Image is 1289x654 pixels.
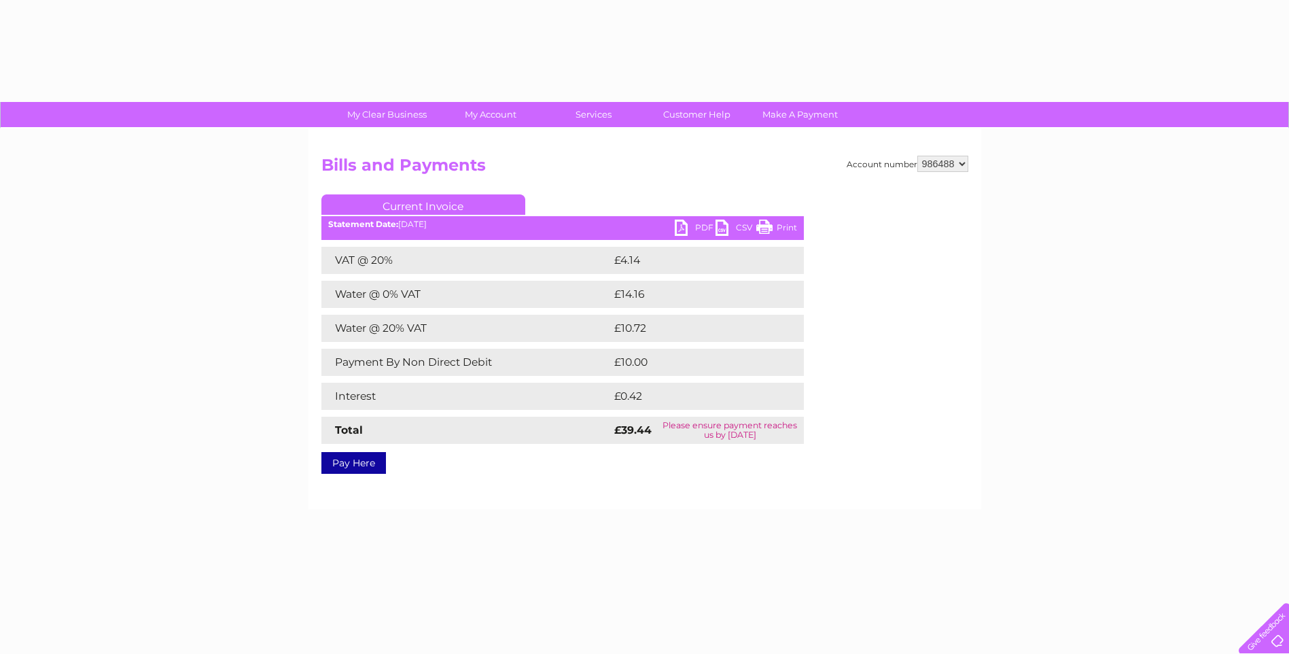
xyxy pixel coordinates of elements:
div: [DATE] [321,220,804,229]
a: Pay Here [321,452,386,474]
a: PDF [675,220,716,239]
a: Current Invoice [321,194,525,215]
td: £4.14 [611,247,771,274]
strong: £39.44 [614,424,652,436]
td: Please ensure payment reaches us by [DATE] [656,417,803,444]
td: Water @ 20% VAT [321,315,611,342]
b: Statement Date: [328,219,398,229]
div: Account number [847,156,968,172]
h2: Bills and Payments [321,156,968,182]
td: £0.42 [611,383,772,410]
td: Interest [321,383,611,410]
a: My Clear Business [331,102,443,127]
a: Print [756,220,797,239]
td: £14.16 [611,281,774,308]
td: £10.72 [611,315,775,342]
a: Services [537,102,650,127]
a: CSV [716,220,756,239]
a: Make A Payment [744,102,856,127]
strong: Total [335,424,363,436]
td: Water @ 0% VAT [321,281,611,308]
td: Payment By Non Direct Debit [321,349,611,376]
a: My Account [434,102,546,127]
a: Customer Help [641,102,753,127]
td: £10.00 [611,349,776,376]
td: VAT @ 20% [321,247,611,274]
